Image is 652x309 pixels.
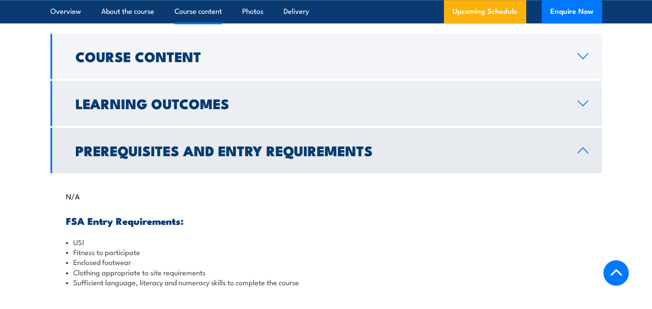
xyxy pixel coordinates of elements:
h3: FSA Entry Requirements: [66,216,586,226]
a: Learning Outcomes [50,81,602,126]
li: USI [66,237,586,247]
li: Sufficient language, literacy and numeracy skills to complete the course [66,277,586,287]
li: Enclosed footwear [66,257,586,267]
h2: Learning Outcomes [75,97,564,109]
a: Prerequisites and Entry Requirements [50,128,602,173]
h2: Course Content [75,50,564,62]
li: Clothing appropriate to site requirements [66,267,586,277]
a: Course Content [50,34,602,79]
li: Fitness to participate [66,247,586,257]
p: N/A [66,192,586,200]
h2: Prerequisites and Entry Requirements [75,144,564,156]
